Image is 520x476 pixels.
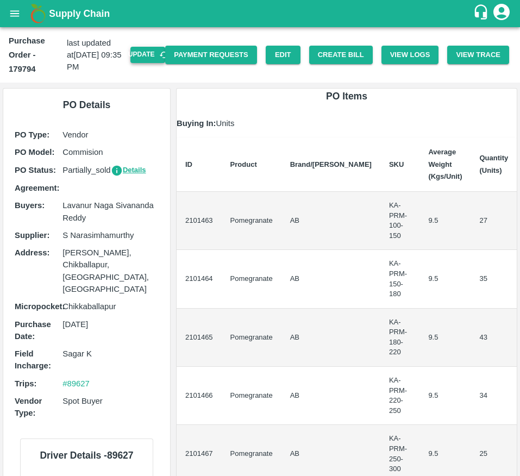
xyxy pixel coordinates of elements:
p: Vendor [62,129,159,141]
p: Chikkaballapur [62,300,159,312]
b: Purchase Date : [15,320,51,341]
div: last updated at [DATE] 09:35 PM [9,34,165,76]
b: Trips : [15,379,36,388]
button: open drawer [2,1,27,26]
button: View Logs [381,46,439,65]
p: Spot Buyer [62,395,159,407]
td: AB [281,250,380,308]
button: Create Bill [309,46,373,65]
td: Pomegranate [222,192,281,250]
h6: Driver Details - 89627 [29,448,144,463]
a: #89627 [62,379,90,388]
p: Units [177,117,517,129]
b: Buyers : [15,201,45,210]
b: Field Incharge : [15,349,51,370]
b: Agreement: [15,184,59,192]
td: 2101464 [177,250,222,308]
button: Details [111,164,146,177]
p: Commision [62,146,159,158]
td: 2101465 [177,309,222,367]
b: Micropocket : [15,302,65,311]
td: KA-PRM-220-250 [380,367,419,425]
p: [DATE] [62,318,159,330]
td: KA-PRM-150-180 [380,250,419,308]
button: View Trace [447,46,509,65]
td: 43 [471,309,517,367]
td: KA-PRM-100-150 [380,192,419,250]
td: Pomegranate [222,367,281,425]
td: AB [281,192,380,250]
a: Payment Requests [165,46,257,65]
td: Pomegranate [222,250,281,308]
td: 9.5 [419,367,471,425]
td: 9.5 [419,192,471,250]
td: AB [281,309,380,367]
a: Supply Chain [49,6,473,21]
a: Edit [266,46,300,65]
td: 9.5 [419,250,471,308]
b: Supplier : [15,231,49,240]
img: logo [27,3,49,24]
b: SKU [389,160,404,168]
b: Product [230,160,257,168]
p: S Narasimhamurthy [62,229,159,241]
b: Supply Chain [49,8,110,19]
b: Buying In: [177,119,216,128]
p: Sagar K [62,348,159,360]
td: 2101463 [177,192,222,250]
b: PO Type : [15,130,49,139]
b: Average Weight (Kgs/Unit) [428,148,462,180]
b: Address : [15,248,49,257]
button: Update [130,47,165,62]
b: Vendor Type : [15,397,42,417]
td: Pomegranate [222,309,281,367]
b: PO Status : [15,166,56,174]
b: Quantity (Units) [479,154,508,174]
div: account of current user [492,2,511,25]
h6: PO Details [12,97,161,112]
p: Partially_sold [62,164,159,177]
p: [PERSON_NAME], Chikballapur, [GEOGRAPHIC_DATA], [GEOGRAPHIC_DATA] [62,247,159,295]
b: Brand/[PERSON_NAME] [290,160,372,168]
p: Lavanur Naga Sivananda Reddy [62,199,159,224]
td: 9.5 [419,309,471,367]
td: 2101466 [177,367,222,425]
div: customer-support [473,4,492,23]
td: KA-PRM-180-220 [380,309,419,367]
b: ID [185,160,192,168]
b: Purchase Order - 179794 [9,36,45,73]
td: AB [281,367,380,425]
h6: PO Items [177,89,517,104]
b: PO Model : [15,148,54,156]
td: 34 [471,367,517,425]
td: 27 [471,192,517,250]
td: 35 [471,250,517,308]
